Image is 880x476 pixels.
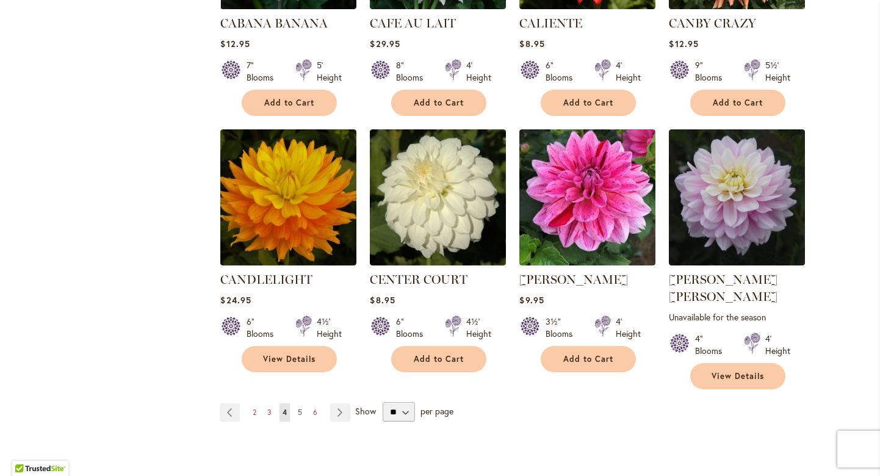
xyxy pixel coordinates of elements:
[765,333,790,357] div: 4' Height
[616,316,641,340] div: 4' Height
[669,38,698,49] span: $12.95
[563,354,613,364] span: Add to Cart
[414,354,464,364] span: Add to Cart
[712,371,764,381] span: View Details
[310,403,320,422] a: 6
[242,90,337,116] button: Add to Cart
[253,408,256,417] span: 2
[267,408,272,417] span: 3
[466,316,491,340] div: 4½' Height
[317,316,342,340] div: 4½' Height
[370,129,506,265] img: CENTER COURT
[690,90,785,116] button: Add to Cart
[546,316,580,340] div: 3½" Blooms
[391,90,486,116] button: Add to Cart
[669,256,805,268] a: Charlotte Mae
[242,346,337,372] a: View Details
[563,98,613,108] span: Add to Cart
[264,98,314,108] span: Add to Cart
[317,59,342,84] div: 5' Height
[466,59,491,84] div: 4' Height
[355,405,376,417] span: Show
[690,363,785,389] a: View Details
[298,408,302,417] span: 5
[396,59,430,84] div: 8" Blooms
[313,408,317,417] span: 6
[420,405,453,417] span: per page
[220,272,312,287] a: CANDLELIGHT
[220,16,328,31] a: CABANA BANANA
[283,408,287,417] span: 4
[669,311,805,323] p: Unavailable for the season
[519,38,544,49] span: $8.95
[713,98,763,108] span: Add to Cart
[695,333,729,357] div: 4" Blooms
[263,354,316,364] span: View Details
[370,272,467,287] a: CENTER COURT
[396,316,430,340] div: 6" Blooms
[250,403,259,422] a: 2
[220,38,250,49] span: $12.95
[519,129,655,265] img: CHA CHING
[247,316,281,340] div: 6" Blooms
[220,294,251,306] span: $24.95
[370,16,456,31] a: CAFE AU LAIT
[541,346,636,372] button: Add to Cart
[519,16,582,31] a: CALIENTE
[669,272,777,304] a: [PERSON_NAME] [PERSON_NAME]
[391,346,486,372] button: Add to Cart
[9,433,43,467] iframe: Launch Accessibility Center
[669,129,805,265] img: Charlotte Mae
[370,38,400,49] span: $29.95
[264,403,275,422] a: 3
[247,59,281,84] div: 7" Blooms
[541,90,636,116] button: Add to Cart
[370,294,395,306] span: $8.95
[765,59,790,84] div: 5½' Height
[519,294,544,306] span: $9.95
[616,59,641,84] div: 4' Height
[695,59,729,84] div: 9" Blooms
[220,256,356,268] a: CANDLELIGHT
[519,272,628,287] a: [PERSON_NAME]
[519,256,655,268] a: CHA CHING
[220,129,356,265] img: CANDLELIGHT
[370,256,506,268] a: CENTER COURT
[669,16,756,31] a: CANBY CRAZY
[546,59,580,84] div: 6" Blooms
[414,98,464,108] span: Add to Cart
[295,403,305,422] a: 5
